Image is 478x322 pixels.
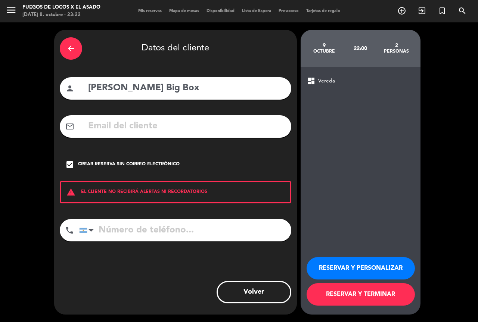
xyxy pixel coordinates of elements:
i: mail_outline [65,122,74,131]
span: Mis reservas [134,9,165,13]
i: search [458,6,467,15]
i: arrow_back [66,44,75,53]
div: Fuegos de Locos X El Asado [22,4,100,11]
i: warning [61,188,81,197]
i: exit_to_app [418,6,426,15]
div: 22:00 [342,35,378,62]
input: Nombre del cliente [87,81,286,96]
div: 9 [306,43,342,49]
div: Crear reserva sin correo electrónico [78,161,180,168]
i: phone [65,226,74,235]
span: Tarjetas de regalo [302,9,344,13]
div: personas [378,49,415,54]
div: octubre [306,49,342,54]
div: EL CLIENTE NO RECIBIRÁ ALERTAS NI RECORDATORIOS [60,181,291,203]
div: Datos del cliente [60,35,291,62]
div: Argentina: +54 [80,219,97,241]
div: 2 [378,43,415,49]
i: person [65,84,74,93]
button: RESERVAR Y PERSONALIZAR [307,257,415,279]
span: Vereda [318,77,335,85]
input: Número de teléfono... [79,219,291,241]
i: menu [6,4,17,16]
button: RESERVAR Y TERMINAR [307,283,415,306]
i: turned_in_not [438,6,447,15]
span: Mapa de mesas [165,9,203,13]
i: check_box [65,160,74,169]
span: Pre-acceso [275,9,302,13]
div: [DATE] 8. octubre - 23:22 [22,11,100,19]
i: add_circle_outline [397,6,406,15]
button: menu [6,4,17,18]
input: Email del cliente [87,119,286,134]
span: dashboard [307,76,316,85]
span: Disponibilidad [203,9,238,13]
span: Lista de Espera [238,9,275,13]
button: Volver [217,281,291,303]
